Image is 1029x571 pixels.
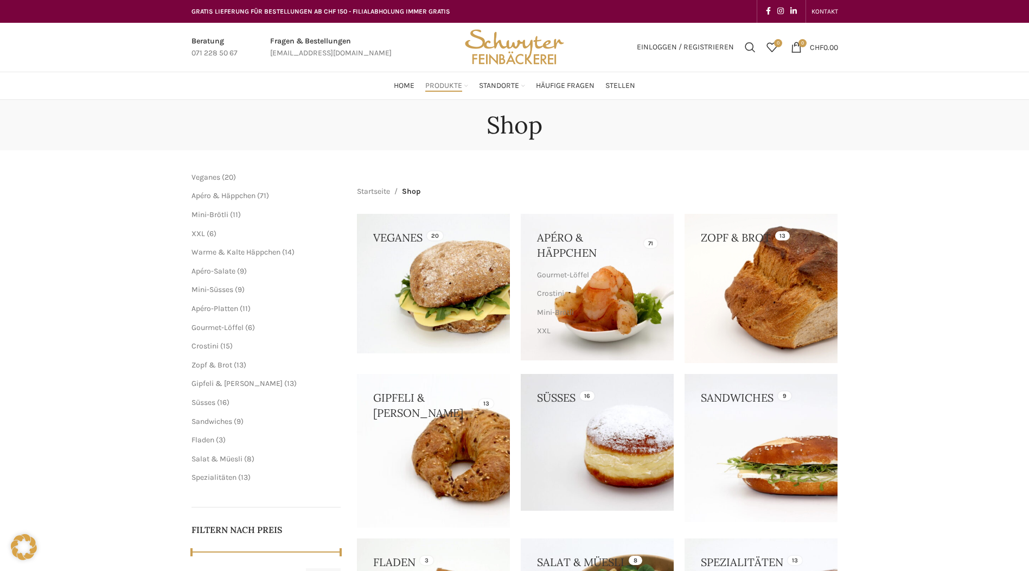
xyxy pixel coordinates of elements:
[220,398,227,407] span: 16
[425,81,462,91] span: Produkte
[806,1,843,22] div: Secondary navigation
[191,524,341,536] h5: Filtern nach Preis
[536,75,595,97] a: Häufige Fragen
[191,8,450,15] span: GRATIS LIEFERUNG FÜR BESTELLUNGEN AB CHF 150 - FILIALABHOLUNG IMMER GRATIS
[811,8,838,15] span: KONTAKT
[394,75,414,97] a: Home
[191,35,238,60] a: Infobox link
[763,4,774,19] a: Facebook social link
[461,42,567,51] a: Site logo
[605,81,635,91] span: Stellen
[537,340,655,359] a: Warme & Kalte Häppchen
[798,39,807,47] span: 0
[186,75,843,97] div: Main navigation
[637,43,734,51] span: Einloggen / Registrieren
[223,341,230,351] span: 15
[191,323,244,332] a: Gourmet-Löffel
[811,1,838,22] a: KONTAKT
[394,81,414,91] span: Home
[785,36,843,58] a: 0 CHF0.00
[191,210,228,219] a: Mini-Brötli
[191,341,219,351] a: Crostini
[191,248,280,257] a: Warme & Kalte Häppchen
[237,360,244,370] span: 13
[191,379,283,388] a: Gipfeli & [PERSON_NAME]
[225,173,233,182] span: 20
[247,454,252,464] span: 8
[191,285,233,294] a: Mini-Süsses
[774,39,782,47] span: 0
[357,186,420,198] nav: Breadcrumb
[191,398,215,407] a: Süsses
[233,210,238,219] span: 11
[238,285,242,294] span: 9
[787,4,800,19] a: Linkedin social link
[242,304,248,313] span: 11
[191,435,214,445] a: Fladen
[479,75,525,97] a: Standorte
[605,75,635,97] a: Stellen
[219,435,223,445] span: 3
[191,191,255,200] a: Apéro & Häppchen
[810,42,823,52] span: CHF
[209,229,214,238] span: 6
[191,229,205,238] a: XXL
[191,473,237,482] a: Spezialitäten
[237,417,241,426] span: 9
[191,454,242,464] a: Salat & Müesli
[240,267,244,276] span: 9
[479,81,519,91] span: Standorte
[537,284,655,303] a: Crostini
[774,4,787,19] a: Instagram social link
[285,248,292,257] span: 14
[536,81,595,91] span: Häufige Fragen
[761,36,783,58] a: 0
[739,36,761,58] a: Suchen
[357,186,390,198] a: Startseite
[461,23,567,72] img: Bäckerei Schwyter
[260,191,266,200] span: 71
[191,267,235,276] a: Apéro-Salate
[191,173,220,182] a: Veganes
[537,322,655,340] a: XXL
[487,111,542,139] h1: Shop
[537,266,655,284] a: Gourmet-Löffel
[191,304,238,313] a: Apéro-Platten
[191,360,232,370] a: Zopf & Brot
[761,36,783,58] div: Meine Wunschliste
[631,36,739,58] a: Einloggen / Registrieren
[241,473,248,482] span: 13
[537,303,655,322] a: Mini-Brötli
[287,379,294,388] span: 13
[248,323,252,332] span: 6
[810,42,838,52] bdi: 0.00
[402,186,420,198] span: Shop
[425,75,468,97] a: Produkte
[191,417,232,426] a: Sandwiches
[270,35,392,60] a: Infobox link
